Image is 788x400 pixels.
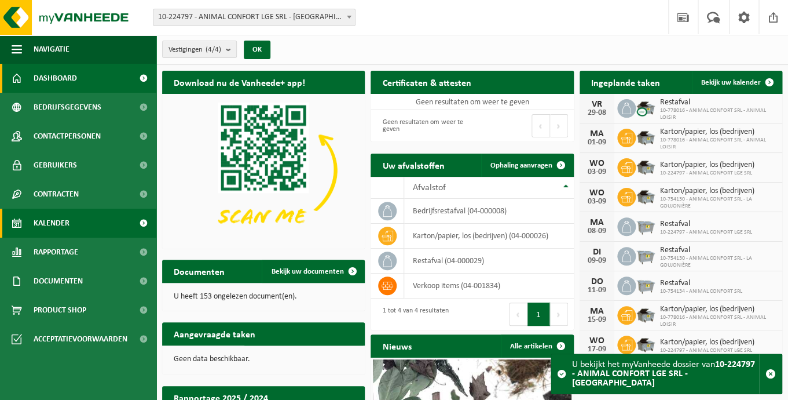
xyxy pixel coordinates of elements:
[585,198,609,206] div: 03-09
[174,355,353,363] p: Geen data beschikbaar.
[660,338,754,347] span: Karton/papier, los (bedrijven)
[701,79,761,86] span: Bekijk uw kalender
[501,334,573,358] a: Alle artikelen
[636,245,655,265] img: WB-2500-GAL-GY-01
[404,199,574,224] td: bedrijfsrestafval (04-000008)
[34,64,77,93] span: Dashboard
[660,161,754,170] span: Karton/papier, los (bedrijven)
[660,347,754,354] span: 10-224797 - ANIMAL CONFORT LGE SRL
[162,322,267,345] h2: Aangevraagde taken
[660,137,776,151] span: 10-778016 - ANIMAL CONFORT SRL - ANIMAL LOISIR
[34,296,86,325] span: Product Shop
[585,307,609,316] div: MA
[572,354,759,394] div: U bekijkt het myVanheede dossier van
[585,248,609,257] div: DI
[585,188,609,198] div: WO
[660,107,776,121] span: 10-778016 - ANIMAL CONFORT SRL - ANIMAL LOISIR
[244,41,270,59] button: OK
[34,325,127,354] span: Acceptatievoorwaarden
[660,255,776,269] span: 10-754130 - ANIMAL CONFORT SRL - LA GOUJONIÈRE
[660,314,776,328] span: 10-778016 - ANIMAL CONFORT SRL - ANIMAL LOISIR
[585,100,609,109] div: VR
[34,238,78,267] span: Rapportage
[371,71,482,93] h2: Certificaten & attesten
[636,275,655,294] img: WB-2500-GAL-GY-01
[636,97,655,117] img: WB-5000-CU
[271,268,343,275] span: Bekijk uw documenten
[404,224,574,249] td: karton/papier, los (bedrijven) (04-000026)
[162,260,236,282] h2: Documenten
[636,304,655,324] img: WB-5000-GAL-GY-01
[162,41,237,58] button: Vestigingen(4/4)
[660,305,776,314] span: Karton/papier, los (bedrijven)
[376,113,466,139] div: Geen resultaten om weer te geven
[585,159,609,168] div: WO
[660,128,776,137] span: Karton/papier, los (bedrijven)
[550,303,568,326] button: Next
[636,216,655,235] img: WB-2500-GAL-GY-01
[585,286,609,294] div: 11-09
[660,196,776,210] span: 10-754130 - ANIMAL CONFORT SRL - LA GOUJONIÈRE
[532,114,550,137] button: Previous
[585,346,609,354] div: 17-09
[585,336,609,346] div: WO
[585,218,609,227] div: MA
[585,129,609,139] div: MA
[585,109,609,117] div: 29-08
[636,127,655,147] img: WB-5000-GAL-GY-01
[153,9,355,26] span: 10-224797 - ANIMAL CONFORT LGE SRL - LONCIN
[660,229,752,236] span: 10-224797 - ANIMAL CONFORT LGE SRL
[481,154,573,177] a: Ophaling aanvragen
[660,288,742,295] span: 10-754134 - ANIMAL CONFORT SRL
[660,279,742,288] span: Restafval
[527,303,550,326] button: 1
[585,168,609,176] div: 03-09
[153,9,355,26] span: 10-224797 - ANIMAL CONFORT LGE SRL - LONCIN
[162,94,365,246] img: Download de VHEPlus App
[34,122,101,151] span: Contactpersonen
[262,260,364,283] a: Bekijk uw documenten
[585,139,609,147] div: 01-09
[34,93,101,122] span: Bedrijfsgegevens
[206,46,221,53] count: (4/4)
[162,71,317,93] h2: Download nu de Vanheede+ app!
[585,257,609,265] div: 09-09
[34,267,83,296] span: Documenten
[660,98,776,107] span: Restafval
[413,183,446,192] span: Afvalstof
[660,187,776,196] span: Karton/papier, los (bedrijven)
[371,94,573,110] td: Geen resultaten om weer te geven
[550,114,568,137] button: Next
[636,334,655,354] img: WB-5000-GAL-GY-01
[34,35,69,64] span: Navigatie
[509,303,527,326] button: Previous
[585,316,609,324] div: 15-09
[636,186,655,206] img: WB-5000-GAL-GY-01
[174,293,353,301] p: U heeft 153 ongelezen document(en).
[585,277,609,286] div: DO
[371,154,456,176] h2: Uw afvalstoffen
[660,246,776,255] span: Restafval
[636,157,655,176] img: WB-5000-GAL-GY-01
[585,227,609,235] div: 08-09
[490,162,552,169] span: Ophaling aanvragen
[580,71,672,93] h2: Ingeplande taken
[376,301,448,327] div: 1 tot 4 van 4 resultaten
[404,249,574,274] td: restafval (04-000029)
[572,360,755,388] strong: 10-224797 - ANIMAL CONFORT LGE SRL - [GEOGRAPHIC_DATA]
[168,41,221,59] span: Vestigingen
[34,209,69,238] span: Kalender
[692,71,781,94] a: Bekijk uw kalender
[34,180,79,209] span: Contracten
[404,274,574,299] td: verkoop items (04-001834)
[660,220,752,229] span: Restafval
[34,151,77,180] span: Gebruikers
[660,170,754,177] span: 10-224797 - ANIMAL CONFORT LGE SRL
[371,334,423,357] h2: Nieuws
